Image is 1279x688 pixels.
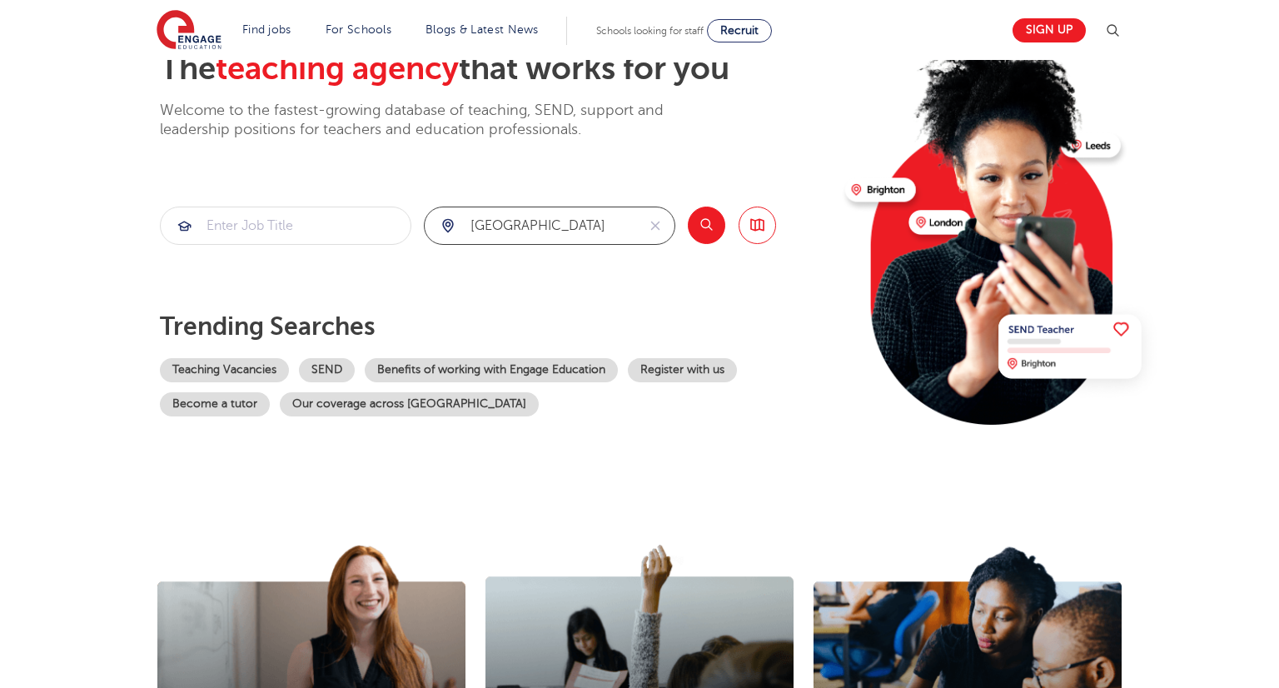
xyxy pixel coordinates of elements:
a: Find jobs [242,23,291,36]
div: Submit [424,207,675,245]
p: Welcome to the fastest-growing database of teaching, SEND, support and leadership positions for t... [160,101,709,140]
a: Recruit [707,19,772,42]
a: Teaching Vacancies [160,358,289,382]
a: Benefits of working with Engage Education [365,358,618,382]
h2: The that works for you [160,50,832,88]
img: Engage Education [157,10,221,52]
div: Submit [160,207,411,245]
a: Sign up [1013,18,1086,42]
button: Search [688,207,725,244]
span: teaching agency [216,51,459,87]
input: Submit [161,207,411,244]
a: Our coverage across [GEOGRAPHIC_DATA] [280,392,539,416]
p: Trending searches [160,312,832,342]
span: Recruit [720,24,759,37]
button: Clear [636,207,674,244]
a: Become a tutor [160,392,270,416]
span: Schools looking for staff [596,25,704,37]
a: Blogs & Latest News [426,23,539,36]
a: For Schools [326,23,391,36]
input: Submit [425,207,636,244]
a: SEND [299,358,355,382]
a: Register with us [628,358,737,382]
